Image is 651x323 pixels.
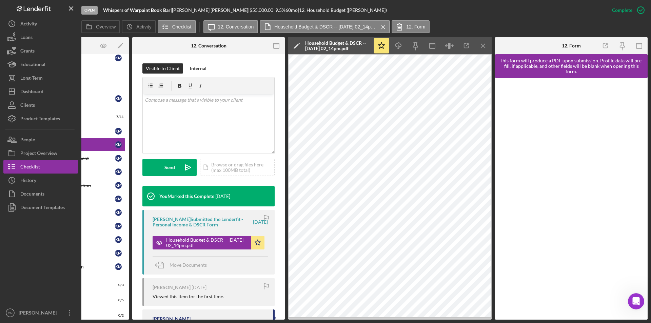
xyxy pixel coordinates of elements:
[115,196,122,202] div: K M
[115,155,122,162] div: K M
[406,24,425,29] label: 12. Form
[81,6,98,15] div: Open
[215,194,230,199] time: 2025-07-01 18:15
[275,7,285,13] div: 9.5 %
[142,63,183,74] button: Visible to Client
[115,250,122,257] div: K M
[260,20,390,33] button: Household Budget & DSCR -- [DATE] 02_14pm.pdf
[96,24,116,29] label: Overview
[115,141,122,148] div: K M
[81,20,120,33] button: Overview
[115,223,122,229] div: K M
[115,209,122,216] div: K M
[562,43,581,48] div: 12. Form
[298,7,387,13] div: | 12. Household Budget ([PERSON_NAME])
[112,115,124,119] div: 7 / 11
[628,293,644,309] iframe: Intercom live chat
[122,20,156,33] button: Activity
[153,316,191,322] div: [PERSON_NAME]
[172,24,192,29] label: Checklist
[115,168,122,175] div: K M
[191,43,226,48] div: 12. Conversation
[166,237,248,248] div: Household Budget & DSCR -- [DATE] 02_14pm.pdf
[170,262,207,268] span: Move Documents
[136,24,151,29] label: Activity
[153,294,224,299] div: Viewed this item for the first time.
[218,24,254,29] label: 12. Conversation
[115,263,122,270] div: K M
[186,63,210,74] button: Internal
[146,63,180,74] div: Visible to Client
[203,20,258,33] button: 12. Conversation
[192,285,206,290] time: 2025-07-01 17:57
[115,95,122,102] div: K M
[250,7,275,13] div: $55,000.00
[3,306,78,320] button: CN[PERSON_NAME]
[605,3,648,17] button: Complete
[153,236,264,249] button: Household Budget & DSCR -- [DATE] 02_14pm.pdf
[253,219,268,225] time: 2025-07-01 18:14
[112,314,124,318] div: 0 / 2
[274,24,376,29] label: Household Budget & DSCR -- [DATE] 02_14pm.pdf
[392,20,430,33] button: 12. Form
[190,63,206,74] div: Internal
[112,298,124,302] div: 0 / 5
[115,55,122,61] div: K M
[115,236,122,243] div: K M
[164,159,175,176] div: Send
[498,58,644,74] div: This form will produce a PDF upon submission. Profile data will pre-fill, if applicable, and othe...
[158,20,196,33] button: Checklist
[159,194,214,199] div: You Marked this Complete
[285,7,298,13] div: 60 mo
[103,7,172,13] div: |
[502,85,642,313] iframe: Lenderfit form
[305,40,370,51] div: Household Budget & DSCR -- [DATE] 02_14pm.pdf
[103,7,171,13] b: Whispers of Warpaint Book Bar
[153,285,191,290] div: [PERSON_NAME]
[153,257,214,274] button: Move Documents
[17,306,61,321] div: [PERSON_NAME]
[172,7,250,13] div: [PERSON_NAME] [PERSON_NAME] |
[142,159,197,176] button: Send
